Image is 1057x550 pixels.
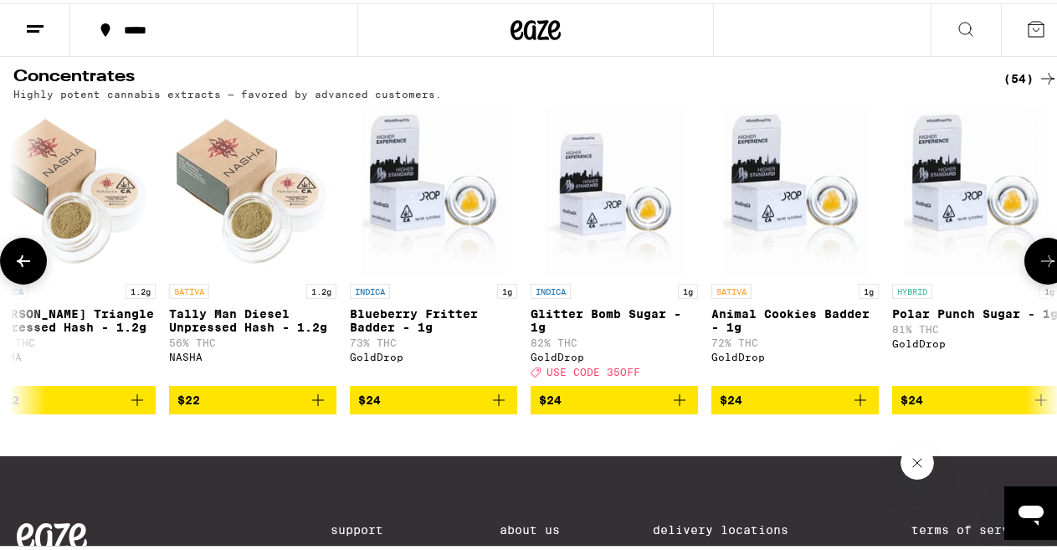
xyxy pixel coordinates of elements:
[10,12,121,25] span: Hi. Need any help?
[711,105,879,383] a: Open page for Animal Cookies Badder - 1g from GoldDrop
[711,280,752,296] p: SATIVA
[711,383,879,411] button: Add to bag
[901,390,923,404] span: $24
[169,105,336,272] img: NASHA - Tally Man Diesel Unpressed Hash - 1.2g
[306,280,336,296] p: 1.2g
[350,334,517,345] p: 73% THC
[531,334,698,345] p: 82% THC
[711,348,879,359] div: GoldDrop
[531,105,698,383] a: Open page for Glitter Bomb Sugar - 1g from GoldDrop
[13,85,442,96] p: Highly potent cannabis extracts — favored by advanced customers.
[350,280,390,296] p: INDICA
[177,390,200,404] span: $22
[531,304,698,331] p: Glitter Bomb Sugar - 1g
[350,348,517,359] div: GoldDrop
[331,520,406,533] a: Support
[169,105,336,383] a: Open page for Tally Man Diesel Unpressed Hash - 1.2g from NASHA
[500,520,560,533] a: About Us
[531,383,698,411] button: Add to bag
[678,280,698,296] p: 1g
[497,280,517,296] p: 1g
[901,443,934,476] iframe: Close message
[711,334,879,345] p: 72% THC
[531,280,571,296] p: INDICA
[169,334,336,345] p: 56% THC
[350,105,517,383] a: Open page for Blueberry Fritter Badder - 1g from GoldDrop
[723,105,867,272] img: GoldDrop - Animal Cookies Badder - 1g
[545,105,683,272] img: GoldDrop - Glitter Bomb Sugar - 1g
[911,520,1054,533] a: Terms of Service
[531,348,698,359] div: GoldDrop
[711,304,879,331] p: Animal Cookies Badder - 1g
[362,105,505,272] img: GoldDrop - Blueberry Fritter Badder - 1g
[169,348,336,359] div: NASHA
[720,390,742,404] span: $24
[904,105,1048,272] img: GoldDrop - Polar Punch Sugar - 1g
[169,304,336,331] p: Tally Man Diesel Unpressed Hash - 1.2g
[350,383,517,411] button: Add to bag
[358,390,381,404] span: $24
[859,280,879,296] p: 1g
[126,280,156,296] p: 1.2g
[546,363,640,374] span: USE CODE 35OFF
[892,280,932,296] p: HYBRID
[169,383,336,411] button: Add to bag
[653,520,818,533] a: Delivery Locations
[539,390,562,404] span: $24
[13,65,976,85] h2: Concentrates
[169,280,209,296] p: SATIVA
[350,304,517,331] p: Blueberry Fritter Badder - 1g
